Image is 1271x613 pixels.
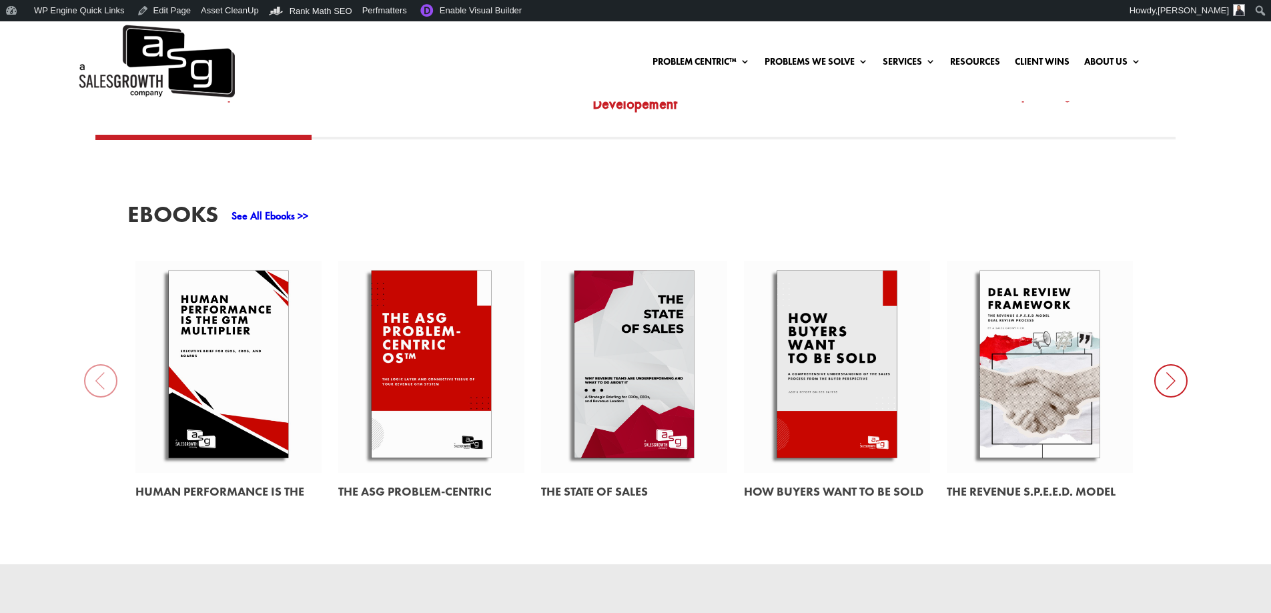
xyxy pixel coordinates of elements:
[1158,5,1229,15] span: [PERSON_NAME]
[1015,57,1070,71] a: Client Wins
[290,6,352,16] span: Rank Math SEO
[232,209,308,223] a: See All Ebooks >>
[883,57,935,71] a: Services
[950,57,1000,71] a: Resources
[77,21,235,101] img: ASG Co. Logo
[765,57,868,71] a: Problems We Solve
[959,72,1176,135] a: Gap Selling Resources
[77,21,235,101] a: A Sales Growth Company Logo
[1084,57,1141,71] a: About Us
[127,203,218,233] h3: EBooks
[743,72,959,135] a: Case studies & Testimonials
[312,72,528,135] a: How to Sell
[95,72,312,135] a: Leadership
[528,72,744,135] a: Prospecting & Business Developement
[653,57,750,71] a: Problem Centric™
